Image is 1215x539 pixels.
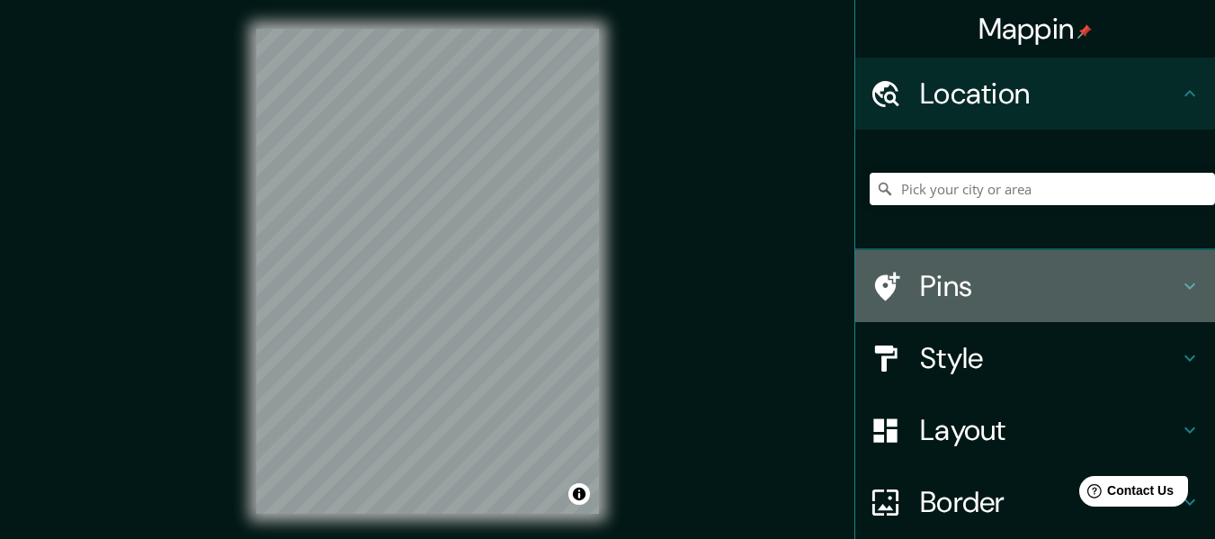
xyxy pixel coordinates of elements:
h4: Border [920,484,1179,520]
input: Pick your city or area [870,173,1215,205]
div: Location [855,58,1215,130]
div: Layout [855,394,1215,466]
h4: Mappin [978,11,1093,47]
h4: Style [920,340,1179,376]
button: Toggle attribution [568,483,590,505]
iframe: Help widget launcher [1055,469,1195,519]
img: pin-icon.png [1077,24,1092,39]
div: Border [855,466,1215,538]
div: Pins [855,250,1215,322]
h4: Location [920,76,1179,112]
h4: Pins [920,268,1179,304]
div: Style [855,322,1215,394]
h4: Layout [920,412,1179,448]
canvas: Map [256,29,599,514]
